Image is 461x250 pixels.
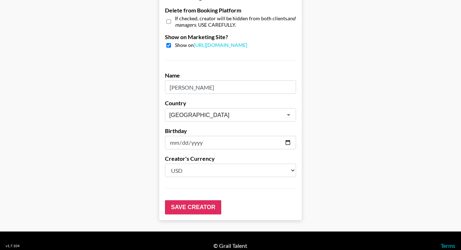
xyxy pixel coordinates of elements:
label: Delete from Booking Platform [165,7,296,14]
span: Show on [175,42,247,49]
span: If checked, creator will be hidden from both clients . USE CAREFULLY. [175,15,296,28]
label: Name [165,72,296,79]
div: © Grail Talent [213,242,247,249]
label: Show on Marketing Site? [165,33,296,41]
em: and managers [175,15,295,28]
label: Country [165,100,296,107]
a: Terms [441,242,455,249]
label: Creator's Currency [165,155,296,162]
a: [URL][DOMAIN_NAME] [194,42,247,48]
input: Save Creator [165,200,221,214]
label: Birthday [165,127,296,134]
button: Open [284,110,294,120]
div: v 1.7.104 [6,244,20,248]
